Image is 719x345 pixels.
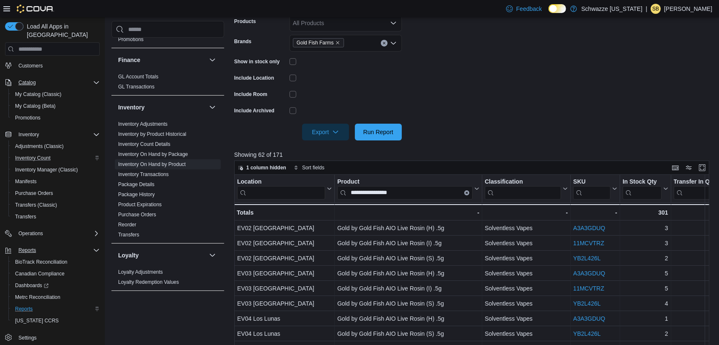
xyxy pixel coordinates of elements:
button: Clear input [381,40,388,47]
a: Settings [15,333,40,343]
button: Loyalty [118,251,206,259]
span: Inventory Transactions [118,171,169,178]
button: Inventory [207,102,217,112]
button: Enter fullscreen [697,163,707,173]
span: BioTrack Reconciliation [12,257,100,267]
div: 4 [623,298,668,309]
span: Transfers [12,212,100,222]
button: Promotions [8,112,103,124]
div: Gold by Gold Fish AIO Live Rosin (I) .5g [337,283,479,293]
button: Open list of options [390,40,397,47]
span: Transfers [118,231,139,238]
a: A3A3GDUQ [573,315,605,322]
a: 11MCVTRZ [573,285,604,292]
h3: Loyalty [118,251,139,259]
span: Dashboards [15,282,49,289]
span: Export [307,124,344,140]
div: 5 [623,268,668,278]
a: Inventory Count Details [118,141,171,147]
span: My Catalog (Classic) [15,91,62,98]
span: Reports [12,304,100,314]
a: Purchase Orders [12,188,57,198]
button: My Catalog (Beta) [8,100,103,112]
a: Loyalty Adjustments [118,269,163,275]
button: SKU [573,178,617,200]
span: Canadian Compliance [15,270,65,277]
a: Package History [118,192,155,197]
span: Canadian Compliance [12,269,100,279]
h3: Inventory [118,103,145,112]
a: Promotions [12,113,44,123]
label: Products [234,18,256,25]
input: Dark Mode [548,4,566,13]
a: Transfers [118,232,139,238]
span: Inventory [18,131,39,138]
span: Inventory On Hand by Package [118,151,188,158]
div: EV04 Los Lunas [237,314,332,324]
button: Classification [485,178,568,200]
div: EV02 [GEOGRAPHIC_DATA] [237,238,332,248]
span: [US_STATE] CCRS [15,317,59,324]
span: Inventory Count [12,153,100,163]
div: Stephanie Brenn [651,4,661,14]
span: Adjustments (Classic) [15,143,64,150]
div: EV03 [GEOGRAPHIC_DATA] [237,283,332,293]
div: Solventless Vapes [485,314,568,324]
button: Purchase Orders [8,187,103,199]
span: Promotions [12,113,100,123]
button: Clear input [464,190,469,195]
span: My Catalog (Classic) [12,89,100,99]
a: BioTrack Reconciliation [12,257,71,267]
div: Solventless Vapes [485,329,568,339]
label: Include Location [234,75,274,81]
div: Solventless Vapes [485,223,568,233]
button: [US_STATE] CCRS [8,315,103,327]
span: Product Expirations [118,201,162,208]
p: | [646,4,647,14]
span: Load All Apps in [GEOGRAPHIC_DATA] [23,22,100,39]
span: Inventory Adjustments [118,121,168,127]
div: Gold by Gold Fish AIO Live Rosin (H) .5g [337,268,479,278]
span: Reorder [118,221,136,228]
span: Metrc Reconciliation [15,294,60,301]
button: Loyalty [207,250,217,260]
span: Catalog [15,78,100,88]
div: - [337,208,479,218]
div: EV02 [GEOGRAPHIC_DATA] [237,223,332,233]
span: Package History [118,191,155,198]
a: Inventory by Product Historical [118,131,186,137]
span: Run Report [363,128,393,136]
div: EV04 Los Lunas [237,329,332,339]
span: Reports [18,247,36,254]
span: Manifests [15,178,36,185]
span: Gold Fish Farms [297,39,334,47]
button: Run Report [355,124,402,140]
a: [US_STATE] CCRS [12,316,62,326]
a: My Catalog (Classic) [12,89,65,99]
div: Product [337,178,473,186]
button: Finance [118,56,206,64]
a: My Catalog (Beta) [12,101,59,111]
span: Promotions [118,36,144,43]
span: Reports [15,245,100,255]
span: Purchase Orders [118,211,156,218]
div: 3 [623,223,668,233]
span: BioTrack Reconciliation [15,259,67,265]
div: Solventless Vapes [485,283,568,293]
div: EV03 [GEOGRAPHIC_DATA] [237,268,332,278]
span: Inventory Manager (Classic) [15,166,78,173]
div: SKU [573,178,610,186]
div: Gold by Gold Fish AIO Live Rosin (I) .5g [337,238,479,248]
button: Adjustments (Classic) [8,140,103,152]
button: Sort fields [290,163,328,173]
div: Gold by Gold Fish AIO Live Rosin (S) .5g [337,298,479,309]
a: Inventory Count [12,153,54,163]
a: Promotions [118,36,144,42]
span: Transfers (Classic) [12,200,100,210]
a: Inventory On Hand by Product [118,161,186,167]
span: Manifests [12,176,100,187]
div: EV03 [GEOGRAPHIC_DATA] [237,298,332,309]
